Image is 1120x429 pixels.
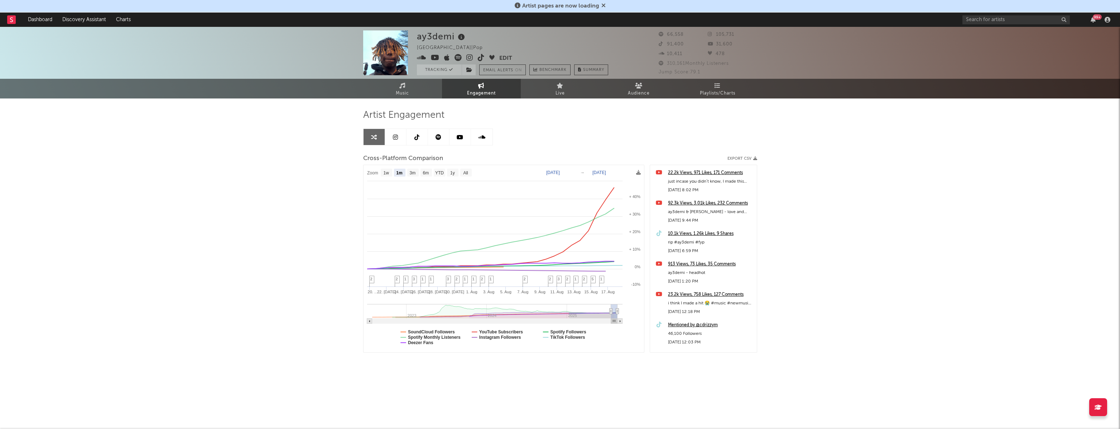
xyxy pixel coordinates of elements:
[583,68,604,72] span: Summary
[396,170,402,175] text: 1m
[430,277,432,281] span: 1
[962,15,1070,24] input: Search for artists
[467,89,496,98] span: Engagement
[678,79,757,98] a: Playlists/Charts
[517,290,528,294] text: 7. Aug
[659,52,682,56] span: 10,411
[592,170,606,175] text: [DATE]
[411,290,430,294] text: 26. [DATE]
[600,79,678,98] a: Audience
[417,64,462,75] button: Tracking
[363,79,442,98] a: Music
[549,277,551,281] span: 2
[479,64,526,75] button: Email AlertsOn
[708,52,725,56] span: 478
[408,340,433,345] text: Deezer Fans
[629,247,640,251] text: + 10%
[708,42,732,47] span: 31,600
[423,170,429,175] text: 6m
[567,290,580,294] text: 13. Aug
[668,177,753,186] div: just incase you didn’t know, I made this song #music #song #lyrics #songlyrics #rnb #ay3demi #love
[521,79,600,98] a: Live
[668,321,753,329] a: Mentioned by @cdrizzym
[463,170,468,175] text: All
[668,199,753,208] a: 92.3k Views, 3.01k Likes, 232 Comments
[635,265,640,269] text: 0%
[628,89,650,98] span: Audience
[550,290,563,294] text: 11. Aug
[370,277,372,281] span: 2
[550,335,585,340] text: TikTok Followers
[472,277,475,281] span: 1
[668,216,753,225] div: [DATE] 9:44 PM
[500,290,511,294] text: 5. Aug
[668,230,753,238] a: 10.1k Views, 1.26k Likes, 9 Shares
[601,3,606,9] span: Dismiss
[668,338,753,347] div: [DATE] 12:03 PM
[377,290,396,294] text: 22. [DATE]
[566,277,568,281] span: 2
[428,290,447,294] text: 28. [DATE]
[659,42,684,47] span: 91,400
[668,186,753,194] div: [DATE] 8:02 PM
[483,290,494,294] text: 3. Aug
[479,335,521,340] text: Instagram Followers
[456,277,458,281] span: 2
[394,290,413,294] text: 24. [DATE]
[422,277,424,281] span: 1
[408,335,461,340] text: Spotify Monthly Listeners
[575,277,577,281] span: 1
[539,66,567,74] span: Benchmark
[558,277,560,281] span: 3
[668,260,753,269] div: 913 Views, 73 Likes, 35 Comments
[668,308,753,316] div: [DATE] 12:18 PM
[450,170,455,175] text: 1y
[409,170,415,175] text: 3m
[445,290,464,294] text: 30. [DATE]
[413,277,415,281] span: 3
[417,44,491,52] div: [GEOGRAPHIC_DATA] | Pop
[668,208,753,216] div: ay3demi & [PERSON_NAME] - love and smiles #ay3demi #music #new #song #songlyrics #love #artist #edit
[23,13,57,27] a: Dashboard
[529,64,571,75] a: Benchmark
[556,89,565,98] span: Live
[1093,14,1102,20] div: 99 +
[592,277,594,281] span: 5
[515,68,522,72] em: On
[601,290,614,294] text: 17. Aug
[363,111,444,120] span: Artist Engagement
[522,3,599,9] span: Artist pages are now loading
[546,170,560,175] text: [DATE]
[1091,17,1096,23] button: 99+
[668,329,753,338] div: 46,100 Followers
[524,277,526,281] span: 2
[490,277,492,281] span: 1
[466,290,477,294] text: 1. Aug
[659,70,700,74] span: Jump Score: 79.1
[668,351,753,360] a: 16.2k Views, 469 Likes, 40 Comments
[464,277,466,281] span: 1
[700,89,735,98] span: Playlists/Charts
[583,277,585,281] span: 2
[367,170,378,175] text: Zoom
[600,277,602,281] span: 1
[396,89,409,98] span: Music
[629,230,640,234] text: + 20%
[668,247,753,255] div: [DATE] 6:59 PM
[668,290,753,299] a: 23.2k Views, 758 Likes, 127 Comments
[481,277,483,281] span: 2
[708,32,734,37] span: 105,731
[534,290,545,294] text: 9. Aug
[659,61,729,66] span: 310,161 Monthly Listeners
[363,154,443,163] span: Cross-Platform Comparison
[404,277,407,281] span: 1
[659,32,684,37] span: 66,558
[574,64,608,75] button: Summary
[396,277,398,281] span: 2
[668,238,753,247] div: rip #ay3demi #fyp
